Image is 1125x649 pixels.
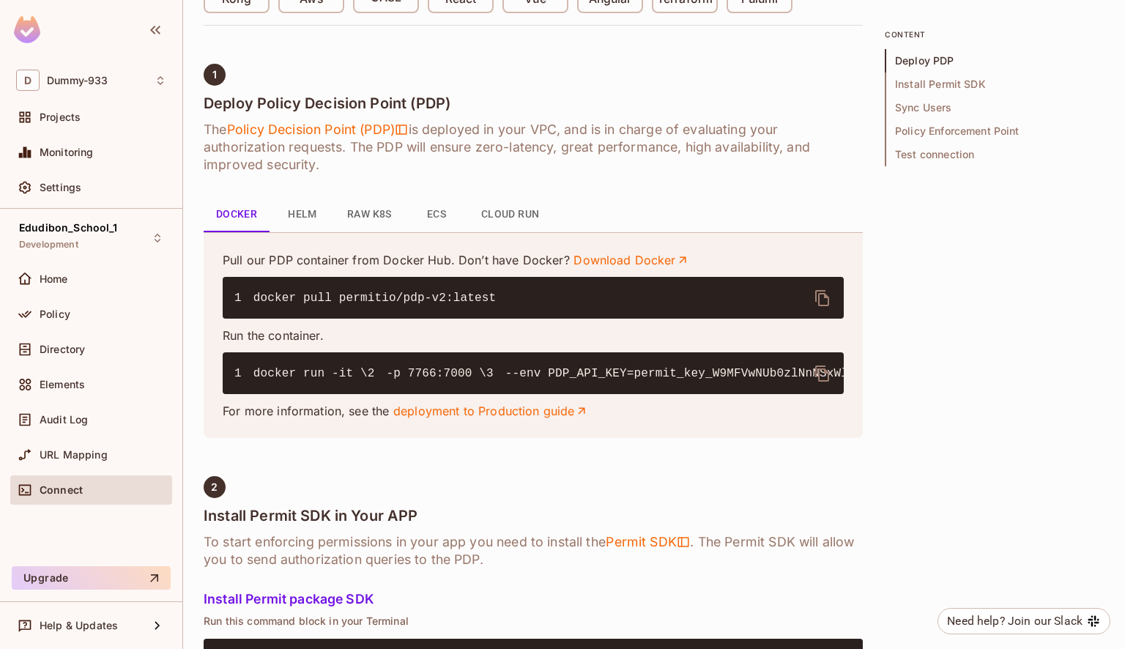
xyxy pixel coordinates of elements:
p: content [885,29,1104,40]
p: Run the container. [223,327,844,344]
span: 1 [234,365,253,382]
span: docker run -it \ [253,367,368,380]
h6: The is deployed in your VPC, and is in charge of evaluating your authorization requests. The PDP ... [204,121,863,174]
h4: Install Permit SDK in Your APP [204,507,863,524]
a: deployment to Production guide [393,403,589,419]
button: Cloud Run [469,197,552,232]
button: delete [805,356,840,391]
span: Workspace: Dummy-933 [47,75,108,86]
span: Elements [40,379,85,390]
p: For more information, see the [223,403,844,419]
h6: To start enforcing permissions in your app you need to install the . The Permit SDK will allow yo... [204,533,863,568]
span: Test connection [885,143,1104,166]
button: Helm [270,197,335,232]
span: Install Permit SDK [885,73,1104,96]
span: Policy Enforcement Point [885,119,1104,143]
span: D [16,70,40,91]
span: Settings [40,182,81,193]
button: delete [805,281,840,316]
span: 1 [212,69,217,81]
span: Policy [40,308,70,320]
span: Permit SDK [606,533,691,551]
span: Sync Users [885,96,1104,119]
span: docker pull permitio/pdp-v2:latest [253,292,497,305]
span: Policy Decision Point (PDP) [226,121,408,138]
button: Raw K8s [335,197,404,232]
p: Run this command block in your Terminal [204,615,863,627]
span: Help & Updates [40,620,118,631]
span: Connect [40,484,83,496]
button: Docker [204,197,270,232]
span: Projects [40,111,81,123]
span: 2 [368,365,387,382]
h5: Install Permit package SDK [204,592,863,607]
span: 3 [486,365,505,382]
span: Home [40,273,68,285]
p: Pull our PDP container from Docker Hub. Don’t have Docker? [223,252,844,268]
div: Need help? Join our Slack [947,612,1083,630]
button: ECS [404,197,469,232]
span: Monitoring [40,147,94,158]
span: Deploy PDP [885,49,1104,73]
h4: Deploy Policy Decision Point (PDP) [204,94,863,112]
a: Download Docker [573,252,689,268]
span: Directory [40,344,85,355]
span: Edudibon_School_1 [19,222,118,234]
button: Upgrade [12,566,171,590]
span: 2 [211,481,218,493]
span: URL Mapping [40,449,108,461]
span: Development [19,239,78,251]
span: Audit Log [40,414,88,426]
img: SReyMgAAAABJRU5ErkJggg== [14,16,40,43]
span: 1 [234,289,253,307]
